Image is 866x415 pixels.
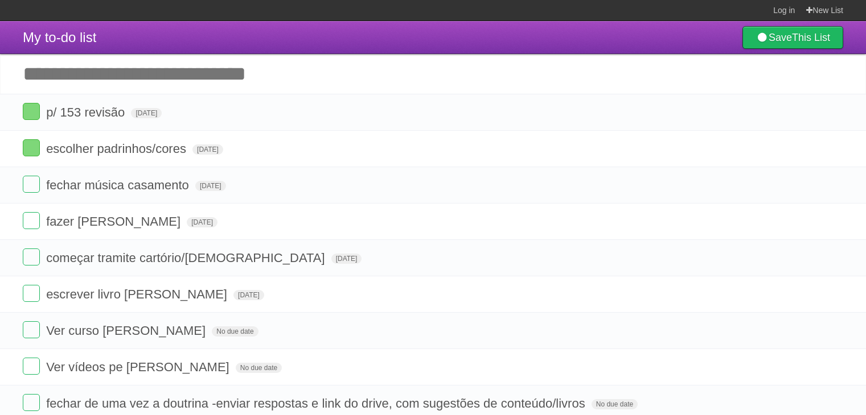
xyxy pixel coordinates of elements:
[23,248,40,265] label: Done
[23,285,40,302] label: Done
[46,396,588,410] span: fechar de uma vez a doutrina -enviar respostas e link do drive, com sugestões de conteúdo/livros
[46,105,128,119] span: p/ 153 revisão
[23,139,40,156] label: Done
[23,103,40,120] label: Done
[46,360,232,374] span: Ver vídeos pe [PERSON_NAME]
[46,178,192,192] span: fechar música casamento
[23,176,40,193] label: Done
[46,251,327,265] span: começar tramite cartório/[DEMOGRAPHIC_DATA]
[23,30,96,45] span: My to-do list
[23,212,40,229] label: Done
[212,326,258,337] span: No due date
[592,399,638,409] span: No due date
[187,217,217,227] span: [DATE]
[742,26,843,49] a: SaveThis List
[46,214,183,229] span: fazer [PERSON_NAME]
[331,254,362,264] span: [DATE]
[236,363,282,373] span: No due date
[23,321,40,338] label: Done
[46,323,208,338] span: Ver curso [PERSON_NAME]
[131,108,162,118] span: [DATE]
[192,144,223,155] span: [DATE]
[233,290,264,300] span: [DATE]
[23,394,40,411] label: Done
[792,32,830,43] b: This List
[195,181,226,191] span: [DATE]
[46,287,230,301] span: escrever livro [PERSON_NAME]
[46,142,189,156] span: escolher padrinhos/cores
[23,358,40,375] label: Done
